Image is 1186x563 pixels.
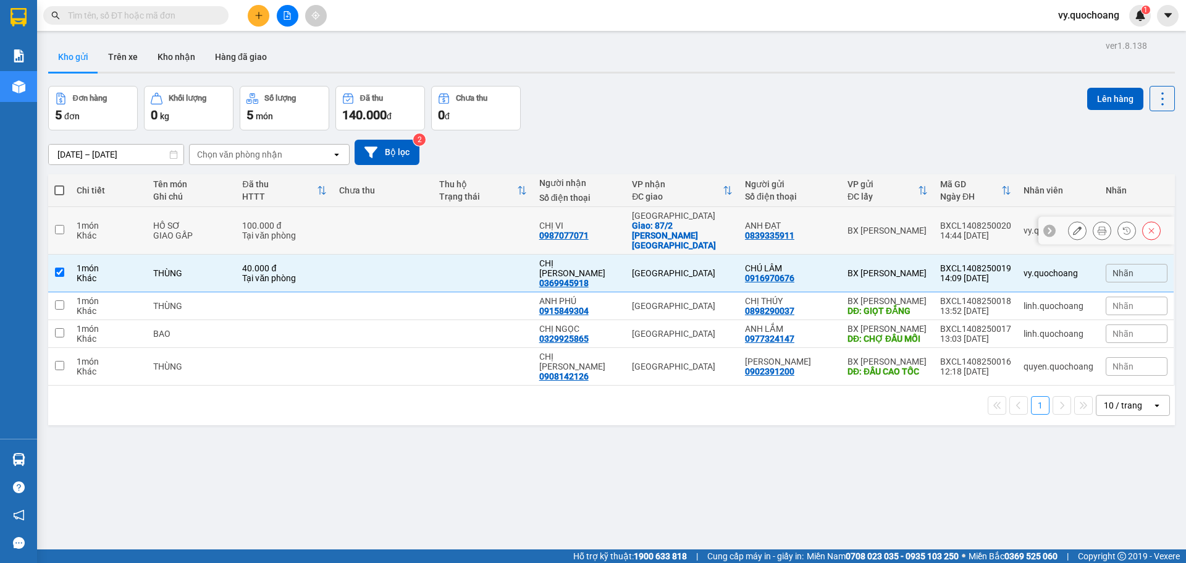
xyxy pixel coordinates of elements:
strong: 0369 525 060 [1004,551,1058,561]
div: 12:18 [DATE] [940,366,1011,376]
div: 0898290037 [745,306,794,316]
strong: 1900 633 818 [634,551,687,561]
div: CHỊ THÚY [745,296,835,306]
div: [GEOGRAPHIC_DATA] [118,11,297,25]
div: VP nhận [632,179,723,189]
span: 0 [438,108,445,122]
span: vy.quochoang [1048,7,1129,23]
div: Người gửi [745,179,835,189]
div: 100.000 đ [242,221,326,231]
button: Khối lượng0kg [144,86,233,130]
div: BX [PERSON_NAME] [11,11,109,40]
span: kg [160,111,169,121]
div: 0839335911 [11,55,109,72]
div: BXCL1408250019 [940,263,1011,273]
div: ver 1.8.138 [1106,39,1147,53]
input: Tìm tên, số ĐT hoặc mã đơn [68,9,214,22]
button: Số lượng5món [240,86,329,130]
button: Lên hàng [1087,88,1143,110]
span: caret-down [1163,10,1174,21]
span: | [696,549,698,563]
div: BX [PERSON_NAME] [847,268,928,278]
div: ĐC lấy [847,192,918,201]
div: HỒ SƠ [153,221,230,231]
span: món [256,111,273,121]
div: 0369945918 [539,278,589,288]
button: aim [305,5,327,27]
div: BX [PERSON_NAME] [847,296,928,306]
div: CHỊ VI [118,25,297,40]
button: Kho gửi [48,42,98,72]
div: 14:09 [DATE] [940,273,1011,283]
div: Đã thu [242,179,316,189]
div: Khối lượng [169,94,206,103]
div: 10 / trang [1104,399,1142,412]
button: Đã thu140.000đ [335,86,425,130]
span: Miền Bắc [969,549,1058,563]
span: message [13,537,25,549]
div: ANH PHÚ [539,296,620,306]
div: Thu hộ [439,179,517,189]
div: linh.quochoang [1024,301,1093,311]
span: 0 [151,108,158,122]
img: warehouse-icon [12,80,25,93]
button: Kho nhận [148,42,205,72]
div: ĐC giao [632,192,723,201]
div: BXCL1408250020 [940,221,1011,231]
div: 13:03 [DATE] [940,334,1011,344]
button: file-add [277,5,298,27]
sup: 1 [1142,6,1150,14]
div: Đã thu [360,94,383,103]
div: vy.quochoang [1024,226,1093,235]
button: Chưa thu0đ [431,86,521,130]
span: copyright [1117,552,1126,561]
span: Miền Nam [807,549,959,563]
div: 0902391200 [745,366,794,376]
div: vy.quochoang [1024,268,1093,278]
div: 0329925865 [539,334,589,344]
span: | [1067,549,1069,563]
div: DĐ: CHỢ ĐẦU MỐI [847,334,928,344]
span: TC: [118,64,135,77]
div: Sửa đơn hàng [1068,221,1087,240]
th: Toggle SortBy [934,174,1017,207]
div: Ngày ĐH [940,192,1001,201]
div: 0915849304 [539,306,589,316]
button: Bộ lọc [355,140,419,165]
span: 1 [1143,6,1148,14]
div: 13:52 [DATE] [940,306,1011,316]
button: caret-down [1157,5,1179,27]
img: icon-new-feature [1135,10,1146,21]
div: Chọn văn phòng nhận [197,148,282,161]
div: [GEOGRAPHIC_DATA] [632,211,733,221]
div: Chi tiết [77,185,141,195]
div: 1 món [77,296,141,306]
div: [GEOGRAPHIC_DATA] [632,268,733,278]
button: Đơn hàng5đơn [48,86,138,130]
svg: open [332,150,342,159]
div: Nhân viên [1024,185,1093,195]
svg: open [1152,400,1162,410]
img: solution-icon [12,49,25,62]
span: file-add [283,11,292,20]
th: Toggle SortBy [626,174,739,207]
sup: 2 [413,133,426,146]
div: BXCL1408250017 [940,324,1011,334]
div: CHỊ QUỲNH [539,258,620,278]
span: 5 [246,108,253,122]
div: CHỊ DUNG [539,352,620,371]
div: BX [PERSON_NAME] [847,357,928,366]
div: Tại văn phòng [242,273,326,283]
img: warehouse-icon [12,453,25,466]
div: 0908142126 [539,371,589,381]
div: CHỊ VI [539,221,620,231]
div: Chưa thu [456,94,487,103]
div: THÙNG [153,268,230,278]
th: Toggle SortBy [236,174,332,207]
span: Gửi: [11,12,30,25]
div: Số lượng [264,94,296,103]
div: Trạng thái [439,192,517,201]
div: 1 món [77,263,141,273]
div: DĐ: ĐẦU CAO TỐC [847,366,928,376]
div: Tên món [153,179,230,189]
